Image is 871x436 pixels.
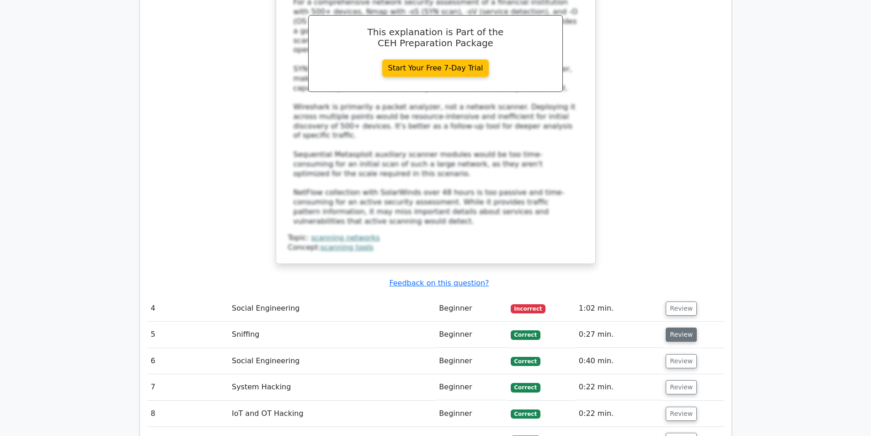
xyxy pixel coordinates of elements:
span: Correct [511,330,540,339]
a: scanning networks [311,233,379,242]
td: Beginner [435,401,507,427]
td: Beginner [435,348,507,374]
td: 6 [147,348,228,374]
span: Correct [511,357,540,366]
td: Beginner [435,322,507,348]
td: 0:40 min. [575,348,662,374]
td: IoT and OT Hacking [228,401,435,427]
td: Sniffing [228,322,435,348]
td: Social Engineering [228,348,435,374]
td: 0:22 min. [575,401,662,427]
button: Review [666,328,697,342]
td: Beginner [435,296,507,322]
td: Beginner [435,374,507,400]
td: 8 [147,401,228,427]
div: Topic: [288,233,583,243]
a: Start Your Free 7-Day Trial [382,59,489,77]
a: scanning tools [321,243,374,252]
td: 0:22 min. [575,374,662,400]
td: 1:02 min. [575,296,662,322]
td: 7 [147,374,228,400]
span: Correct [511,409,540,419]
a: Feedback on this question? [389,279,489,287]
span: Correct [511,383,540,392]
button: Review [666,354,697,368]
td: Social Engineering [228,296,435,322]
button: Review [666,407,697,421]
button: Review [666,301,697,316]
button: Review [666,380,697,394]
span: Incorrect [511,304,546,313]
td: 0:27 min. [575,322,662,348]
td: 4 [147,296,228,322]
td: System Hacking [228,374,435,400]
td: 5 [147,322,228,348]
div: Concept: [288,243,583,253]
